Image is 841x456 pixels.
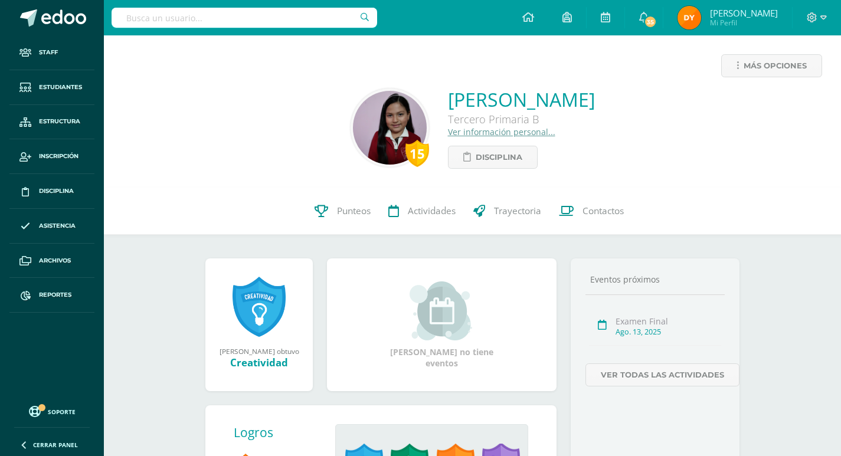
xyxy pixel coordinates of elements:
[39,48,58,57] span: Staff
[583,205,624,217] span: Contactos
[616,316,721,327] div: Examen Final
[9,244,94,278] a: Archivos
[405,140,429,167] div: 15
[306,188,379,235] a: Punteos
[448,112,595,126] div: Tercero Primaria B
[353,91,427,165] img: 572cdab78c5437354c0b009a84a2b13a.png
[494,205,541,217] span: Trayectoria
[217,356,301,369] div: Creatividad
[585,363,739,386] a: Ver todas las actividades
[234,424,326,441] div: Logros
[744,55,807,77] span: Más opciones
[644,15,657,28] span: 35
[9,174,94,209] a: Disciplina
[710,7,778,19] span: [PERSON_NAME]
[710,18,778,28] span: Mi Perfil
[39,290,71,300] span: Reportes
[408,205,456,217] span: Actividades
[379,188,464,235] a: Actividades
[448,146,538,169] a: Disciplina
[616,327,721,337] div: Ago. 13, 2025
[9,35,94,70] a: Staff
[112,8,377,28] input: Busca un usuario...
[678,6,701,29] img: 037b6ea60564a67d0a4f148695f9261a.png
[383,281,501,369] div: [PERSON_NAME] no tiene eventos
[9,209,94,244] a: Asistencia
[448,87,595,112] a: [PERSON_NAME]
[39,152,78,161] span: Inscripción
[9,278,94,313] a: Reportes
[464,188,550,235] a: Trayectoria
[39,256,71,265] span: Archivos
[217,346,301,356] div: [PERSON_NAME] obtuvo
[9,70,94,105] a: Estudiantes
[48,408,76,416] span: Soporte
[550,188,633,235] a: Contactos
[9,105,94,140] a: Estructura
[39,186,74,196] span: Disciplina
[14,403,90,419] a: Soporte
[448,126,555,137] a: Ver información personal...
[39,117,80,126] span: Estructura
[410,281,474,340] img: event_small.png
[337,205,371,217] span: Punteos
[9,139,94,174] a: Inscripción
[476,146,522,168] span: Disciplina
[721,54,822,77] a: Más opciones
[39,221,76,231] span: Asistencia
[39,83,82,92] span: Estudiantes
[33,441,78,449] span: Cerrar panel
[585,274,725,285] div: Eventos próximos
